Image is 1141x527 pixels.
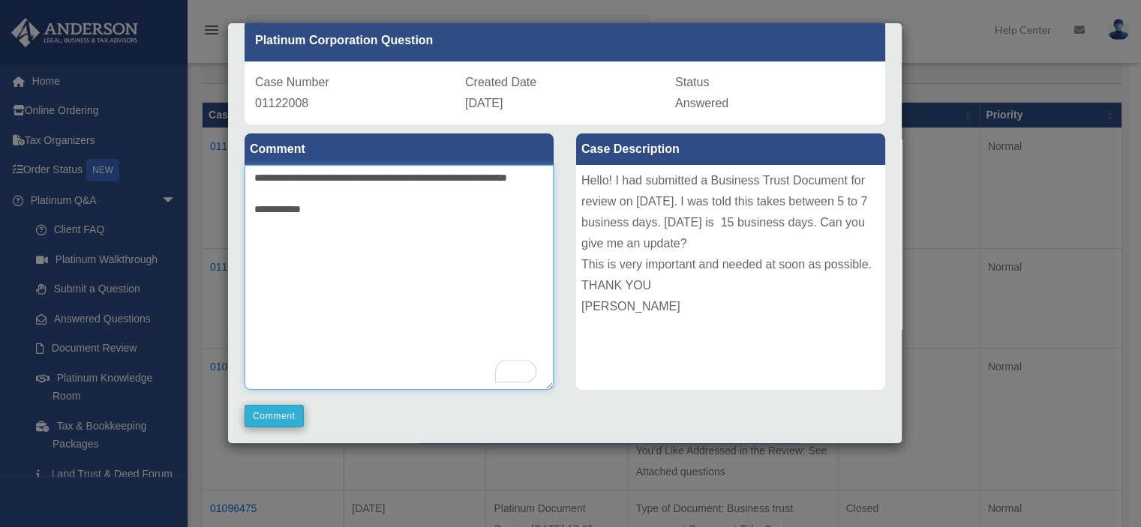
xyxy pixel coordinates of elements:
[465,76,536,88] span: Created Date
[245,405,304,427] button: Comment
[245,443,885,480] p: [PERSON_NAME]
[465,97,503,109] span: [DATE]
[576,133,885,165] label: Case Description
[255,76,329,88] span: Case Number
[576,165,885,390] div: Hello! I had submitted a Business Trust Document for review on [DATE]. I was told this takes betw...
[245,19,885,61] div: Platinum Corporation Question
[245,165,554,390] textarea: To enrich screen reader interactions, please activate Accessibility in Grammarly extension settings
[675,97,728,109] span: Answered
[245,133,554,165] label: Comment
[255,97,308,109] span: 01122008
[675,76,709,88] span: Status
